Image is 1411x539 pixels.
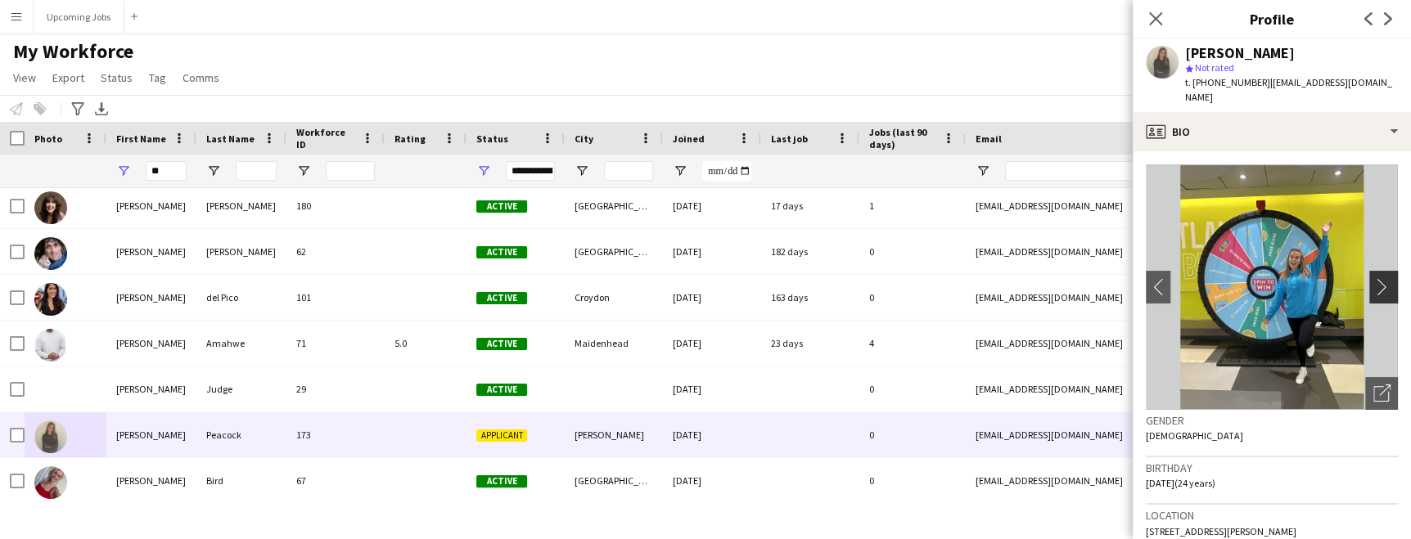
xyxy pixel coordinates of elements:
[286,458,385,503] div: 67
[1195,61,1234,74] span: Not rated
[966,458,1293,503] div: [EMAIL_ADDRESS][DOMAIN_NAME]
[296,126,355,150] span: Workforce ID
[771,133,808,145] span: Last job
[286,412,385,457] div: 173
[52,70,84,85] span: Export
[976,164,990,178] button: Open Filter Menu
[966,183,1293,228] div: [EMAIL_ADDRESS][DOMAIN_NAME]
[966,321,1293,366] div: [EMAIL_ADDRESS][DOMAIN_NAME]
[7,67,43,88] a: View
[1133,8,1411,29] h3: Profile
[859,458,966,503] div: 0
[761,229,859,274] div: 182 days
[34,329,67,362] img: Donell Amahwe
[206,164,221,178] button: Open Filter Menu
[1133,112,1411,151] div: Bio
[575,164,589,178] button: Open Filter Menu
[761,183,859,228] div: 17 days
[13,39,133,64] span: My Workforce
[106,412,196,457] div: [PERSON_NAME]
[761,321,859,366] div: 23 days
[476,429,527,442] span: Applicant
[859,229,966,274] div: 0
[1185,76,1392,103] span: | [EMAIL_ADDRESS][DOMAIN_NAME]
[1146,477,1215,489] span: [DATE] (24 years)
[663,229,761,274] div: [DATE]
[236,161,277,181] input: Last Name Filter Input
[286,275,385,320] div: 101
[296,164,311,178] button: Open Filter Menu
[196,412,286,457] div: Peacock
[476,292,527,304] span: Active
[966,275,1293,320] div: [EMAIL_ADDRESS][DOMAIN_NAME]
[34,1,124,33] button: Upcoming Jobs
[286,229,385,274] div: 62
[1185,76,1270,88] span: t. [PHONE_NUMBER]
[101,70,133,85] span: Status
[116,164,131,178] button: Open Filter Menu
[68,99,88,119] app-action-btn: Advanced filters
[46,67,91,88] a: Export
[859,321,966,366] div: 4
[1185,46,1295,61] div: [PERSON_NAME]
[565,275,663,320] div: Croydon
[702,161,751,181] input: Joined Filter Input
[34,420,67,453] img: Ellie Peacock
[13,70,36,85] span: View
[565,458,663,503] div: [GEOGRAPHIC_DATA]
[859,412,966,457] div: 0
[34,283,67,316] img: Danielle del Pico
[183,70,219,85] span: Comms
[565,412,663,457] div: [PERSON_NAME]
[286,366,385,411] div: 29
[106,458,196,503] div: [PERSON_NAME]
[575,133,593,145] span: City
[385,321,467,366] div: 5.0
[663,458,761,503] div: [DATE]
[196,458,286,503] div: Bird
[565,229,663,274] div: [GEOGRAPHIC_DATA]
[1146,429,1243,442] span: [DEMOGRAPHIC_DATA]
[34,466,67,499] img: Eloise Bird
[1146,164,1398,410] img: Crew avatar or photo
[94,67,139,88] a: Status
[663,366,761,411] div: [DATE]
[966,412,1293,457] div: [EMAIL_ADDRESS][DOMAIN_NAME]
[663,321,761,366] div: [DATE]
[476,200,527,213] span: Active
[34,237,67,270] img: Daniel Taylor
[196,183,286,228] div: [PERSON_NAME]
[476,384,527,396] span: Active
[106,366,196,411] div: [PERSON_NAME]
[476,338,527,350] span: Active
[604,161,653,181] input: City Filter Input
[286,321,385,366] div: 71
[966,229,1293,274] div: [EMAIL_ADDRESS][DOMAIN_NAME]
[176,67,226,88] a: Comms
[663,275,761,320] div: [DATE]
[286,183,385,228] div: 180
[761,275,859,320] div: 163 days
[106,321,196,366] div: [PERSON_NAME]
[34,133,62,145] span: Photo
[663,183,761,228] div: [DATE]
[565,183,663,228] div: [GEOGRAPHIC_DATA]
[1146,460,1398,475] h3: Birthday
[966,366,1293,411] div: [EMAIL_ADDRESS][DOMAIN_NAME]
[673,164,687,178] button: Open Filter Menu
[859,366,966,411] div: 0
[34,191,67,224] img: Angela Heenan
[206,133,255,145] span: Last Name
[196,275,286,320] div: del Pico
[1365,377,1398,410] div: Open photos pop-in
[476,475,527,487] span: Active
[673,133,705,145] span: Joined
[196,321,286,366] div: Amahwe
[106,183,196,228] div: [PERSON_NAME]
[476,133,508,145] span: Status
[92,99,111,119] app-action-btn: Export XLSX
[565,321,663,366] div: Maidenhead
[869,126,936,150] span: Jobs (last 90 days)
[476,246,527,258] span: Active
[859,275,966,320] div: 0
